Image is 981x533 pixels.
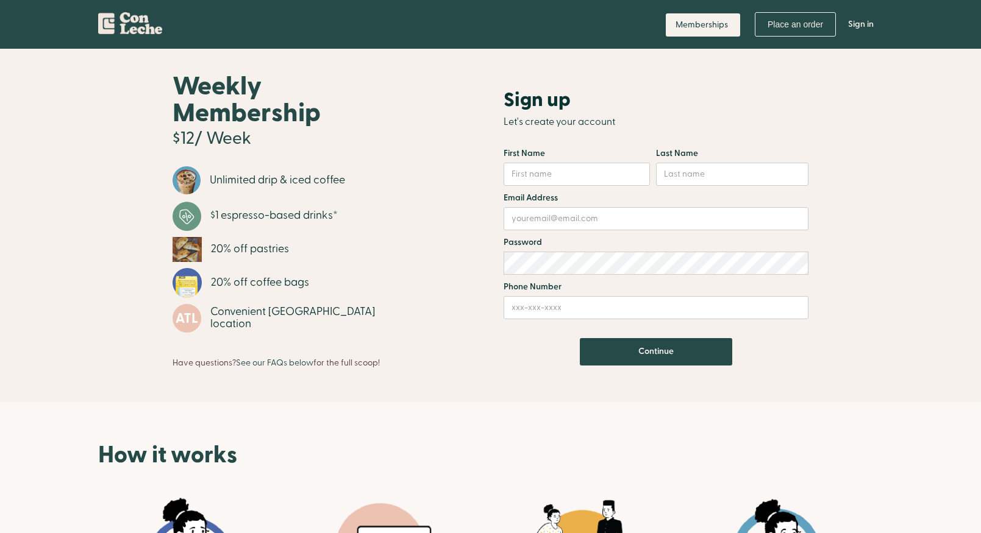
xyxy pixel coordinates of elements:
h1: Weekly Membership [173,73,412,127]
div: 20% off coffee bags [211,277,309,289]
a: See our FAQs below [236,357,313,369]
label: First Name [504,147,656,160]
label: Phone Number [504,281,808,293]
label: Password [504,236,808,249]
a: Place an order [755,12,836,37]
form: Email Form [504,147,808,365]
input: xxx-xxx-xxxx [504,296,808,319]
h1: Let's create your account [504,108,808,135]
div: 20% off pastries [211,243,289,255]
input: Last name [656,163,808,186]
a: home [98,6,162,39]
div: Unlimited drip & iced coffee [210,174,345,186]
h3: $12/ Week [173,130,251,148]
input: Continue [580,338,732,365]
h2: Sign up [504,89,571,111]
div: $1 espresso-based drinks* [210,210,338,222]
a: Memberships [666,13,740,37]
a: Sign in [839,6,883,43]
label: Last Name [656,147,784,160]
input: First name [504,163,650,186]
h1: How it works [98,442,883,468]
div: Convenient [GEOGRAPHIC_DATA] location [210,306,412,330]
div: Have questions? for the full scoop! [173,352,380,369]
input: youremail@email.com [504,207,808,230]
label: Email Address [504,192,808,204]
